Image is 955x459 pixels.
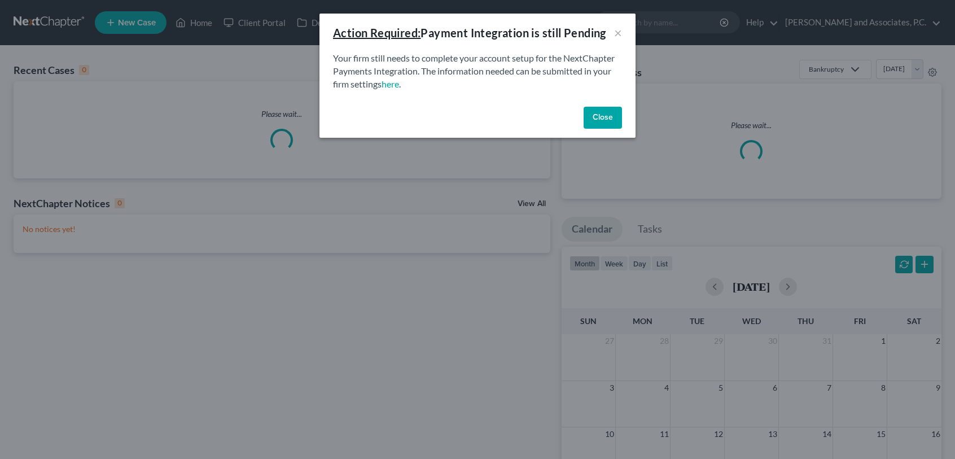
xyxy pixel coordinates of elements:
[333,25,606,41] div: Payment Integration is still Pending
[333,26,420,40] u: Action Required:
[584,107,622,129] button: Close
[382,78,399,89] a: here
[333,52,622,91] p: Your firm still needs to complete your account setup for the NextChapter Payments Integration. Th...
[614,26,622,40] button: ×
